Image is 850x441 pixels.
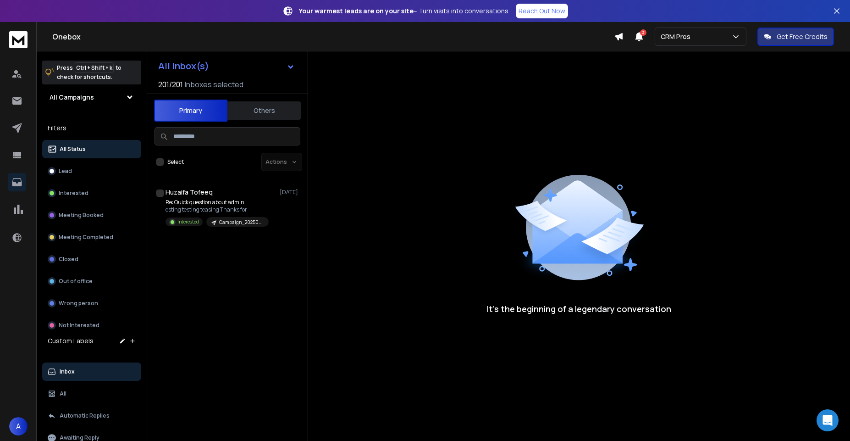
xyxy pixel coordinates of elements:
button: A [9,417,28,435]
button: All Inbox(s) [151,57,302,75]
span: Ctrl + Shift + k [75,62,114,73]
button: Automatic Replies [42,407,141,425]
button: Meeting Completed [42,228,141,246]
button: Not Interested [42,316,141,335]
p: – Turn visits into conversations [299,6,508,16]
p: Interested [177,218,199,225]
h3: Inboxes selected [185,79,243,90]
button: Others [227,100,301,121]
p: Out of office [59,278,93,285]
p: Automatic Replies [60,412,110,419]
p: Get Free Credits [777,32,828,41]
p: Campaign_20250907_174457 [219,219,263,226]
button: Interested [42,184,141,202]
p: Meeting Booked [59,212,104,219]
p: Press to check for shortcuts. [57,63,121,82]
label: Select [167,158,184,166]
h3: Filters [42,122,141,134]
strong: Your warmest leads are on your site [299,6,414,15]
p: Re: Quick question about admin [166,199,269,206]
p: All [60,390,66,397]
span: 201 / 201 [158,79,183,90]
button: Lead [42,162,141,180]
h3: Custom Labels [48,336,94,346]
button: All Status [42,140,141,158]
p: Reach Out Now [519,6,565,16]
p: Inbox [60,368,75,375]
h1: Huzaifa Tofeeq [166,188,213,197]
h1: Onebox [52,31,614,42]
button: Get Free Credits [757,28,834,46]
button: Meeting Booked [42,206,141,224]
p: Not Interested [59,322,99,329]
button: Out of office [42,272,141,290]
p: Meeting Completed [59,234,113,241]
p: Lead [59,167,72,175]
button: Closed [42,250,141,268]
p: Wrong person [59,300,98,307]
button: Inbox [42,363,141,381]
button: All [42,385,141,403]
p: [DATE] [280,189,300,196]
a: Reach Out Now [516,4,568,18]
button: Wrong person [42,294,141,313]
p: Interested [59,190,88,197]
span: 2 [640,29,646,36]
h1: All Campaigns [50,93,94,102]
img: logo [9,31,28,48]
div: Open Intercom Messenger [817,409,839,431]
p: esting testing teasing Thanks for [166,206,269,213]
button: Primary [154,100,227,122]
button: All Campaigns [42,88,141,106]
p: It’s the beginning of a legendary conversation [487,302,671,315]
h1: All Inbox(s) [158,61,209,71]
p: CRM Pros [661,32,694,41]
p: Closed [59,256,78,263]
p: All Status [60,145,86,153]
